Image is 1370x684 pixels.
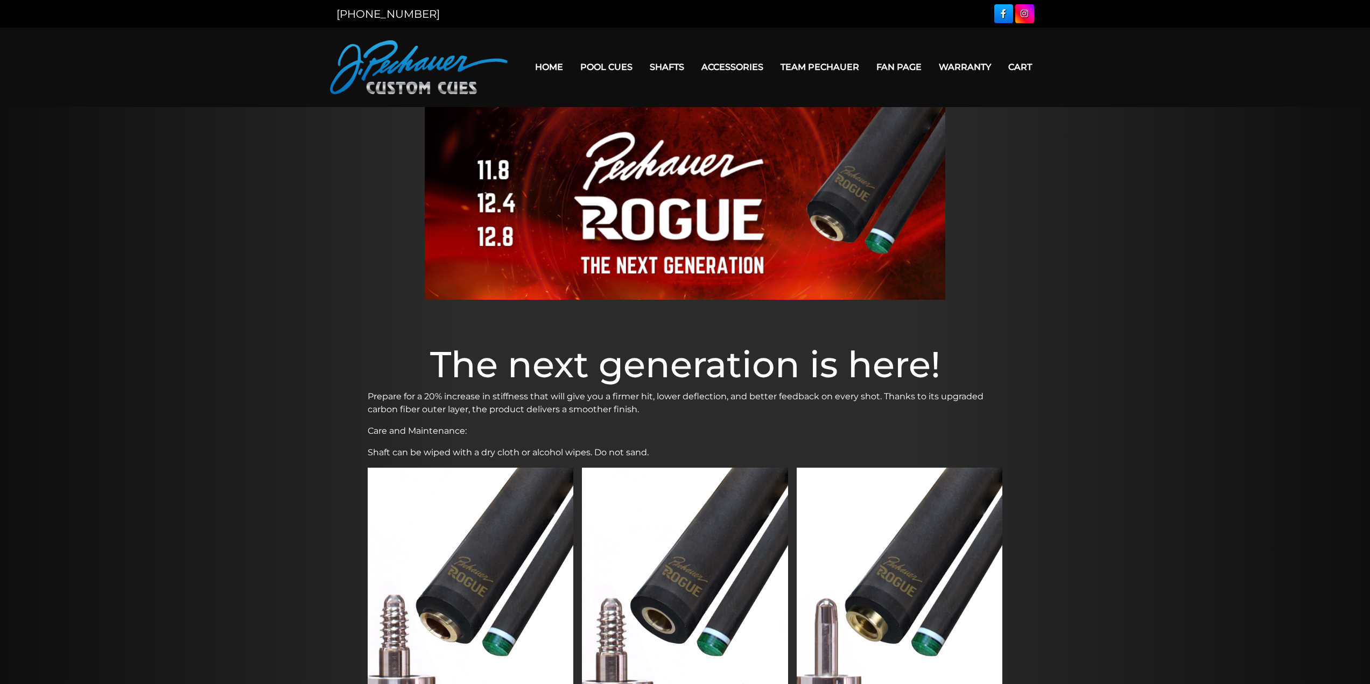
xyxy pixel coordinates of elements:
[1000,53,1041,81] a: Cart
[368,446,1003,459] p: Shaft can be wiped with a dry cloth or alcohol wipes. Do not sand.
[641,53,693,81] a: Shafts
[368,390,1003,416] p: Prepare for a 20% increase in stiffness that will give you a firmer hit, lower deflection, and be...
[930,53,1000,81] a: Warranty
[526,53,572,81] a: Home
[693,53,772,81] a: Accessories
[368,343,1003,386] h1: The next generation is here!
[572,53,641,81] a: Pool Cues
[868,53,930,81] a: Fan Page
[330,40,508,94] img: Pechauer Custom Cues
[336,8,440,20] a: [PHONE_NUMBER]
[368,425,1003,438] p: Care and Maintenance:
[772,53,868,81] a: Team Pechauer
